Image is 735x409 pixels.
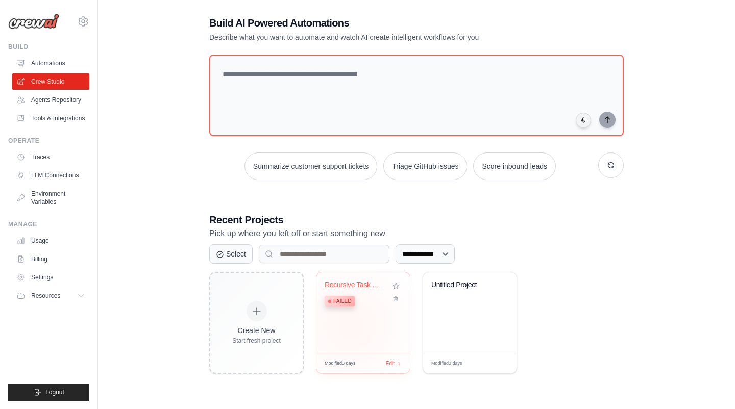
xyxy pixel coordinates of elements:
[493,360,501,367] span: Edit
[390,294,402,304] button: Delete project
[325,280,386,290] div: Recursive Task Decomposition Workflow
[12,110,89,126] a: Tools & Integrations
[473,152,556,180] button: Score inbound leads
[209,16,552,30] h1: Build AI Powered Automations
[383,152,467,180] button: Triage GitHub issues
[12,251,89,267] a: Billing
[12,269,89,286] a: Settings
[209,227,624,240] p: Pick up where you left off or start something new
[8,43,89,51] div: Build
[598,152,624,178] button: Get new suggestions
[209,244,253,264] button: Select
[12,73,89,90] a: Crew Studio
[12,288,89,304] button: Resources
[325,360,356,367] span: Modified 3 days
[244,152,377,180] button: Summarize customer support tickets
[12,92,89,108] a: Agents Repository
[8,137,89,145] div: Operate
[8,220,89,228] div: Manage
[8,14,59,29] img: Logo
[209,213,624,227] h3: Recent Projects
[431,280,493,290] div: Untitled Project
[232,337,281,345] div: Start fresh project
[12,55,89,71] a: Automations
[209,32,552,42] p: Describe what you want to automate and watch AI create intelligent workflows for you
[576,113,591,128] button: Click to speak your automation idea
[45,388,64,396] span: Logout
[12,233,89,249] a: Usage
[390,280,402,292] button: Add to favorites
[12,149,89,165] a: Traces
[31,292,60,300] span: Resources
[386,360,395,367] span: Edit
[12,186,89,210] a: Environment Variables
[12,167,89,184] a: LLM Connections
[431,360,462,367] span: Modified 3 days
[333,297,352,305] span: Failed
[232,325,281,336] div: Create New
[8,384,89,401] button: Logout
